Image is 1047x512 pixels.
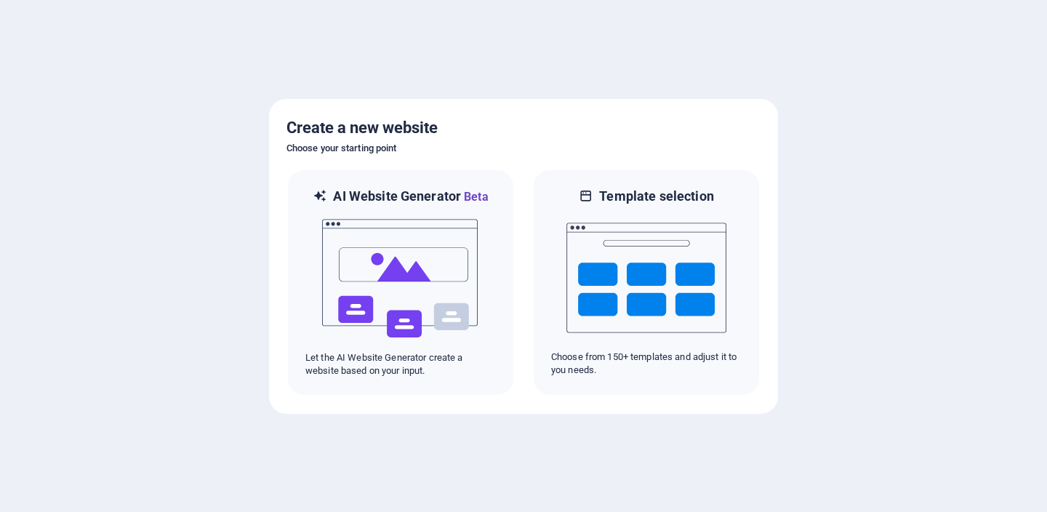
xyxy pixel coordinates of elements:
[551,351,742,377] p: Choose from 150+ templates and adjust it to you needs.
[321,206,481,351] img: ai
[286,169,515,396] div: AI Website GeneratorBetaaiLet the AI Website Generator create a website based on your input.
[532,169,761,396] div: Template selectionChoose from 150+ templates and adjust it to you needs.
[333,188,488,206] h6: AI Website Generator
[461,190,489,204] span: Beta
[286,140,761,157] h6: Choose your starting point
[599,188,713,205] h6: Template selection
[305,351,496,377] p: Let the AI Website Generator create a website based on your input.
[286,116,761,140] h5: Create a new website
